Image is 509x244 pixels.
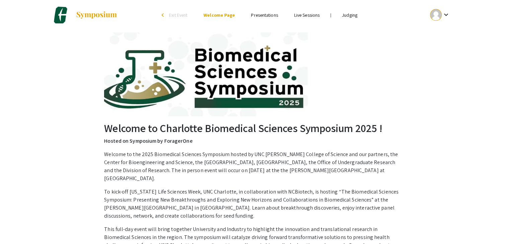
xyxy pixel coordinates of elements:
[52,7,69,23] img: Charlotte Biomedical Sciences Symposium 2025
[52,7,117,23] a: Charlotte Biomedical Sciences Symposium 2025
[203,12,235,18] a: Welcome Page
[294,12,320,18] a: Live Sessions
[104,137,405,145] p: Hosted on Symposium by ForagerOne
[104,188,405,220] p: To kick-off [US_STATE] Life Sciences Week, UNC Charlotte, in collaboration with NCBiotech, is hos...
[328,12,334,18] li: |
[342,12,357,18] a: Judging
[162,13,166,17] div: arrow_back_ios
[5,214,28,239] iframe: Chat
[251,12,278,18] a: Presentations
[442,11,450,19] mat-icon: Expand account dropdown
[423,7,457,22] button: Expand account dropdown
[104,122,405,134] h2: Welcome to Charlotte Biomedical Sciences Symposium 2025 !
[104,32,405,116] img: Charlotte Biomedical Sciences Symposium 2025
[76,11,117,19] img: Symposium by ForagerOne
[169,12,187,18] span: Exit Event
[104,150,405,182] p: Welcome to the 2025 Biomedical Sciences Symposium hosted by UNC [PERSON_NAME] College of Science ...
